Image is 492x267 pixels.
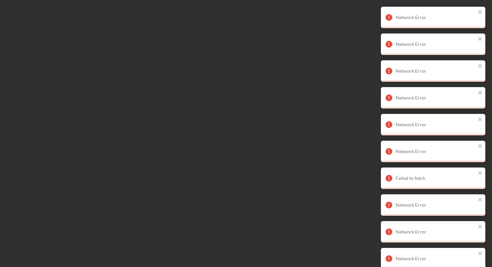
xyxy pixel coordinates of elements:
button: close [478,143,483,150]
div: Network Error [396,122,476,127]
button: close [478,170,483,177]
div: Network Error [396,256,476,261]
div: Network Error [396,202,476,208]
button: close [478,90,483,96]
div: Network Error [396,42,476,47]
button: close [478,117,483,123]
div: Network Error [396,149,476,154]
button: close [478,63,483,69]
div: Network Error [396,95,476,101]
div: Network Error [396,68,476,74]
button: close [478,9,483,16]
button: close [478,251,483,257]
button: close [478,36,483,43]
div: Network Error [396,15,476,20]
button: close [478,224,483,230]
div: Network Error [396,229,476,235]
div: Failed to fetch [396,176,476,181]
button: close [478,197,483,203]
